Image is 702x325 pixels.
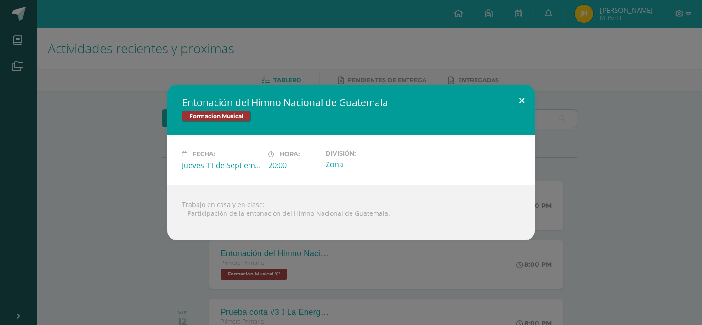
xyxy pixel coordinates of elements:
div: 20:00 [268,160,318,170]
h2: Entonación del Himno Nacional de Guatemala [182,96,520,109]
button: Close (Esc) [509,85,535,116]
div: Zona [326,159,405,169]
div: Jueves 11 de Septiembre [182,160,261,170]
label: División: [326,150,405,157]
span: Fecha: [192,151,215,158]
span: Hora: [280,151,300,158]
span: Formación Musical [182,111,251,122]
div: Trabajo en casa y en clase:  Participación de la entonación del Himno Nacional de Guatemala. [167,185,535,240]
